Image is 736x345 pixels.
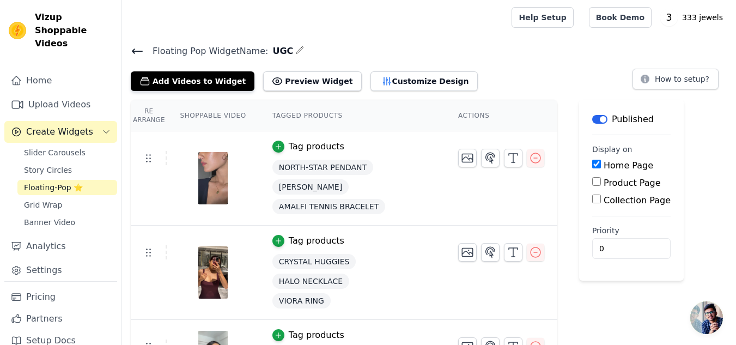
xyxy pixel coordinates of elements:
[17,180,117,195] a: Floating-Pop ⭐
[17,215,117,230] a: Banner Video
[131,71,254,91] button: Add Videos to Widget
[4,94,117,116] a: Upload Videos
[458,243,477,262] button: Change Thumbnail
[167,100,259,131] th: Shoppable Video
[35,11,113,50] span: Vizup Shoppable Videos
[512,7,573,28] a: Help Setup
[24,182,83,193] span: Floating-Pop ⭐
[24,165,72,175] span: Story Circles
[198,152,228,204] img: vizup-images-3c33.jpg
[272,274,349,289] span: HALO NECKLACE
[4,121,117,143] button: Create Widgets
[592,144,632,155] legend: Display on
[666,12,672,23] text: 3
[131,100,167,131] th: Re Arrange
[144,45,268,58] span: Floating Pop Widget Name:
[592,225,671,236] label: Priority
[604,195,671,205] label: Collection Page
[4,286,117,308] a: Pricing
[26,125,93,138] span: Create Widgets
[458,149,477,167] button: Change Thumbnail
[370,71,478,91] button: Customize Design
[24,217,75,228] span: Banner Video
[198,246,228,299] img: reel-preview-xkqxep-j1.myshopify.com-3651891360119598185_2159484618.jpeg
[604,160,653,171] label: Home Page
[272,160,373,175] span: NORTH-STAR PENDANT
[295,44,304,58] div: Edit Name
[4,308,117,330] a: Partners
[678,8,727,27] p: 333 jewels
[660,8,727,27] button: 3 333 jewels
[289,329,344,342] div: Tag products
[268,45,293,58] span: UGC
[259,100,445,131] th: Tagged Products
[4,70,117,92] a: Home
[17,197,117,213] a: Grid Wrap
[272,179,349,195] span: [PERSON_NAME]
[263,71,361,91] button: Preview Widget
[272,234,344,247] button: Tag products
[289,140,344,153] div: Tag products
[690,301,723,334] a: Open chat
[24,199,62,210] span: Grid Wrap
[604,178,661,188] label: Product Page
[9,22,26,39] img: Vizup
[4,259,117,281] a: Settings
[589,7,652,28] a: Book Demo
[289,234,344,247] div: Tag products
[24,147,86,158] span: Slider Carousels
[632,69,719,89] button: How to setup?
[272,199,385,214] span: AMALFI TENNIS BRACELET
[612,113,654,126] p: Published
[445,100,557,131] th: Actions
[272,329,344,342] button: Tag products
[632,76,719,87] a: How to setup?
[4,235,117,257] a: Analytics
[17,145,117,160] a: Slider Carousels
[17,162,117,178] a: Story Circles
[272,293,331,308] span: VIORA RING
[272,140,344,153] button: Tag products
[272,254,356,269] span: CRYSTAL HUGGIES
